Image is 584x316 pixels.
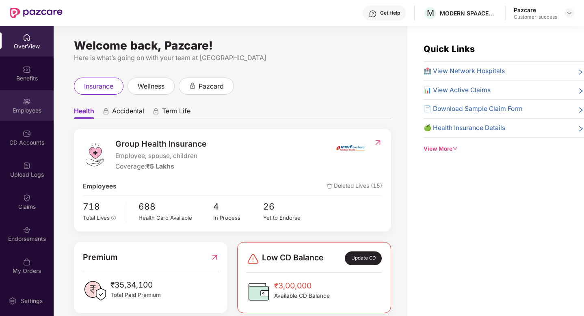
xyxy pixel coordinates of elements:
[578,125,584,133] span: right
[23,226,31,234] img: svg+xml;base64,PHN2ZyBpZD0iRW5kb3JzZW1lbnRzIiB4bWxucz0iaHR0cDovL3d3dy53My5vcmcvMjAwMC9zdmciIHdpZH...
[514,14,557,20] div: Customer_success
[83,214,110,221] span: Total Lives
[152,108,160,115] div: animation
[84,81,113,91] span: insurance
[427,8,434,18] span: M
[213,200,263,213] span: 4
[263,200,313,213] span: 26
[380,10,400,16] div: Get Help
[111,216,116,221] span: info-circle
[138,200,213,213] span: 688
[327,182,382,192] span: Deleted Lives (15)
[247,252,260,265] img: svg+xml;base64,PHN2ZyBpZD0iRGFuZ2VyLTMyeDMyIiB4bWxucz0iaHR0cDovL3d3dy53My5vcmcvMjAwMC9zdmciIHdpZH...
[110,291,161,299] span: Total Paid Premium
[274,292,330,300] span: Available CD Balance
[83,251,118,264] span: Premium
[578,87,584,95] span: right
[23,65,31,74] img: svg+xml;base64,PHN2ZyBpZD0iQmVuZWZpdHMiIHhtbG5zPSJodHRwOi8vd3d3LnczLm9yZy8yMDAwL3N2ZyIgd2lkdGg9Ij...
[23,194,31,202] img: svg+xml;base64,PHN2ZyBpZD0iQ2xhaW0iIHhtbG5zPSJodHRwOi8vd3d3LnczLm9yZy8yMDAwL3N2ZyIgd2lkdGg9IjIwIi...
[110,279,161,291] span: ₹35,34,100
[146,162,174,170] span: ₹5 Lakhs
[23,33,31,41] img: svg+xml;base64,PHN2ZyBpZD0iSG9tZSIgeG1sbnM9Imh0dHA6Ly93d3cudzMub3JnLzIwMDAvc3ZnIiB3aWR0aD0iMjAiIG...
[23,162,31,170] img: svg+xml;base64,PHN2ZyBpZD0iVXBsb2FkX0xvZ3MiIGRhdGEtbmFtZT0iVXBsb2FkIExvZ3MiIHhtbG5zPSJodHRwOi8vd3...
[138,214,213,222] div: Health Card Available
[566,10,573,16] img: svg+xml;base64,PHN2ZyBpZD0iRHJvcGRvd24tMzJ4MzIiIHhtbG5zPSJodHRwOi8vd3d3LnczLm9yZy8yMDAwL3N2ZyIgd2...
[10,8,63,18] img: New Pazcare Logo
[578,68,584,76] span: right
[162,107,190,119] span: Term Life
[335,138,366,158] img: insurerIcon
[18,297,45,305] div: Settings
[189,82,196,89] div: animation
[440,9,497,17] div: MODERN SPAACES VENTURES
[578,106,584,114] span: right
[327,184,332,189] img: deleteIcon
[262,251,324,265] span: Low CD Balance
[199,81,224,91] span: pazcard
[112,107,144,119] span: Accidental
[9,297,17,305] img: svg+xml;base64,PHN2ZyBpZD0iU2V0dGluZy0yMHgyMCIgeG1sbnM9Imh0dHA6Ly93d3cudzMub3JnLzIwMDAvc3ZnIiB3aW...
[369,10,377,18] img: svg+xml;base64,PHN2ZyBpZD0iSGVscC0zMngzMiIgeG1sbnM9Imh0dHA6Ly93d3cudzMub3JnLzIwMDAvc3ZnIiB3aWR0aD...
[345,251,382,265] div: Update CD
[213,214,263,222] div: In Process
[74,42,391,49] div: Welcome back, Pazcare!
[424,104,523,114] span: 📄 Download Sample Claim Form
[424,43,475,54] span: Quick Links
[23,130,31,138] img: svg+xml;base64,PHN2ZyBpZD0iQ0RfQWNjb3VudHMiIGRhdGEtbmFtZT0iQ0QgQWNjb3VudHMiIHhtbG5zPSJodHRwOi8vd3...
[210,251,219,264] img: RedirectIcon
[138,81,164,91] span: wellness
[23,97,31,106] img: svg+xml;base64,PHN2ZyBpZD0iRW1wbG95ZWVzIiB4bWxucz0iaHR0cDovL3d3dy53My5vcmcvMjAwMC9zdmciIHdpZHRoPS...
[115,162,207,172] div: Coverage:
[424,145,584,153] div: View More
[83,200,120,213] span: 718
[102,108,110,115] div: animation
[374,139,382,147] img: RedirectIcon
[424,66,505,76] span: 🏥 View Network Hospitals
[83,279,107,303] img: PaidPremiumIcon
[115,138,207,150] span: Group Health Insurance
[424,123,505,133] span: 🍏 Health Insurance Details
[424,85,491,95] span: 📊 View Active Claims
[83,143,107,167] img: logo
[74,53,391,63] div: Here is what’s going on with your team at [GEOGRAPHIC_DATA]
[74,107,94,119] span: Health
[83,182,117,192] span: Employees
[514,6,557,14] div: Pazcare
[452,146,458,152] span: down
[274,279,330,292] span: ₹3,00,000
[247,279,271,304] img: CDBalanceIcon
[23,258,31,266] img: svg+xml;base64,PHN2ZyBpZD0iTXlfT3JkZXJzIiBkYXRhLW5hbWU9Ik15IE9yZGVycyIgeG1sbnM9Imh0dHA6Ly93d3cudz...
[263,214,313,222] div: Yet to Endorse
[115,151,207,161] span: Employee, spouse, children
